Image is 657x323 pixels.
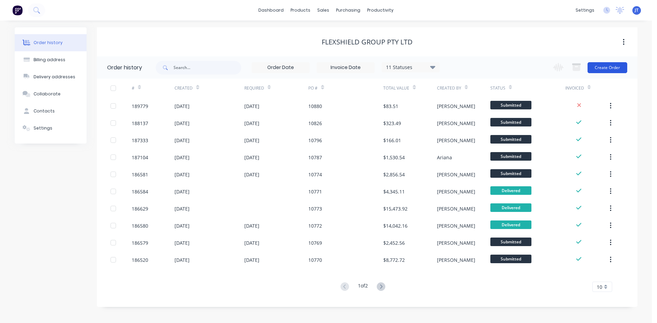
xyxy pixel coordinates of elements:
[383,171,405,178] div: $2,856.54
[437,222,475,229] div: [PERSON_NAME]
[244,222,259,229] div: [DATE]
[490,135,531,144] span: Submitted
[308,205,322,212] div: 10773
[132,154,148,161] div: 187104
[333,5,364,15] div: purchasing
[437,205,475,212] div: [PERSON_NAME]
[437,154,452,161] div: Ariana
[15,34,87,51] button: Order history
[437,188,475,195] div: [PERSON_NAME]
[490,85,505,91] div: Status
[437,239,475,246] div: [PERSON_NAME]
[244,85,264,91] div: Required
[437,79,490,97] div: Created By
[364,5,397,15] div: productivity
[490,186,531,195] span: Delivered
[437,85,461,91] div: Created By
[383,79,437,97] div: Total Value
[255,5,287,15] a: dashboard
[175,137,190,144] div: [DATE]
[15,51,87,68] button: Billing address
[175,120,190,127] div: [DATE]
[383,222,408,229] div: $14,042.16
[308,222,322,229] div: 10772
[383,137,401,144] div: $166.01
[322,38,413,46] div: Flexshield Group Pty Ltd
[15,85,87,103] button: Collaborate
[490,101,531,109] span: Submitted
[132,239,148,246] div: 186579
[34,40,63,46] div: Order history
[308,239,322,246] div: 10769
[490,203,531,212] span: Delivered
[244,171,259,178] div: [DATE]
[308,256,322,264] div: 10770
[252,63,309,73] input: Order Date
[490,118,531,126] span: Submitted
[383,85,409,91] div: Total Value
[132,188,148,195] div: 186584
[175,154,190,161] div: [DATE]
[244,120,259,127] div: [DATE]
[175,79,244,97] div: Created
[175,171,190,178] div: [DATE]
[15,68,87,85] button: Delivery addresses
[383,120,401,127] div: $323.49
[132,205,148,212] div: 186629
[132,120,148,127] div: 188137
[437,171,475,178] div: [PERSON_NAME]
[34,125,52,131] div: Settings
[317,63,374,73] input: Invoice Date
[34,57,65,63] div: Billing address
[12,5,23,15] img: Factory
[175,85,193,91] div: Created
[308,137,322,144] div: 10796
[175,205,190,212] div: [DATE]
[308,103,322,110] div: 10880
[244,256,259,264] div: [DATE]
[314,5,333,15] div: sales
[383,103,398,110] div: $83.51
[565,85,584,91] div: Invoiced
[244,154,259,161] div: [DATE]
[358,282,368,292] div: 1 of 2
[34,74,75,80] div: Delivery addresses
[565,79,608,97] div: Invoiced
[308,171,322,178] div: 10774
[382,64,439,71] div: 11 Statuses
[437,256,475,264] div: [PERSON_NAME]
[244,239,259,246] div: [DATE]
[132,256,148,264] div: 186520
[15,120,87,137] button: Settings
[132,222,148,229] div: 186580
[490,79,565,97] div: Status
[132,103,148,110] div: 189779
[308,120,322,127] div: 10826
[34,108,55,114] div: Contacts
[244,137,259,144] div: [DATE]
[287,5,314,15] div: products
[308,154,322,161] div: 10787
[308,85,318,91] div: PO #
[132,85,134,91] div: #
[244,79,309,97] div: Required
[34,91,61,97] div: Collaborate
[490,255,531,263] span: Submitted
[635,7,639,13] span: JT
[383,256,405,264] div: $8,772.72
[107,64,142,72] div: Order history
[175,222,190,229] div: [DATE]
[437,103,475,110] div: [PERSON_NAME]
[175,239,190,246] div: [DATE]
[588,62,627,73] button: Create Order
[175,103,190,110] div: [DATE]
[597,283,602,291] span: 10
[132,79,175,97] div: #
[490,220,531,229] span: Delivered
[383,239,405,246] div: $2,452.56
[437,120,475,127] div: [PERSON_NAME]
[572,5,598,15] div: settings
[490,238,531,246] span: Submitted
[490,169,531,178] span: Submitted
[308,79,383,97] div: PO #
